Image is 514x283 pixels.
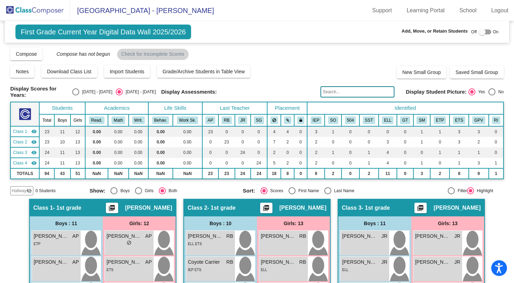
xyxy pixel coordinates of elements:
td: 2 [359,168,379,179]
button: JR [238,116,247,124]
td: 0 [294,158,307,168]
td: 2 [281,137,294,147]
button: Behav. [152,116,169,124]
td: 10 [54,137,70,147]
th: Individualized Education Plan [307,114,325,126]
span: JR [381,258,387,266]
mat-radio-group: Select an option [468,88,504,95]
td: 23 [202,168,218,179]
td: 4 [379,147,397,158]
div: Girls [142,188,154,194]
td: 1 [489,158,503,168]
span: [PERSON_NAME] [107,233,142,240]
td: NaN [85,168,108,179]
mat-icon: picture_as_pdf [108,204,116,214]
span: AP [72,258,79,266]
td: 0 [359,137,379,147]
td: 23 [39,137,55,147]
a: Learning Portal [401,5,451,16]
span: Class 4 [13,160,27,166]
td: NaN [173,168,202,179]
span: Off [471,29,477,35]
td: 1 [359,158,379,168]
td: 0.00 [173,137,202,147]
span: ELL ETS [188,242,202,246]
span: Compose [16,51,37,57]
td: 4 [379,158,397,168]
span: ELL [261,268,267,272]
mat-icon: visibility [31,139,37,145]
span: Notes [16,69,29,74]
td: 0 [218,147,235,158]
td: 3 [469,126,489,137]
th: Gifted and Talented [397,114,413,126]
td: 0.00 [129,126,148,137]
td: 7 [267,137,281,147]
th: Ravinder Brar [218,114,235,126]
td: 23 [39,126,55,137]
button: ETS [453,116,465,124]
div: Boys : 10 [184,216,257,230]
mat-icon: visibility [31,160,37,166]
span: AP [145,233,152,240]
span: [PERSON_NAME] [188,233,223,240]
button: Read. [89,116,104,124]
th: Speech Only [325,114,341,126]
button: Grade/Archive Students in Table View [157,65,251,78]
td: 0.00 [85,147,108,158]
td: 0 [489,147,503,158]
button: SO [328,116,338,124]
mat-icon: picture_as_pdf [262,204,270,214]
td: 0 [430,137,449,147]
th: Keep away students [267,114,281,126]
td: 24 [39,158,55,168]
td: 3 [449,137,469,147]
span: IEP ETS [188,268,201,272]
th: Good Parent Volunteer [469,114,489,126]
th: Keep with students [281,114,294,126]
span: do_not_disturb_alt [127,240,131,245]
td: 11 [54,158,70,168]
span: - 1st grade [207,204,236,211]
span: First Grade Current Year Digital Data Wall 2025/2026 [15,25,191,39]
span: Show: [89,188,105,194]
td: 0 [325,137,341,147]
th: Julie Rivas [235,114,251,126]
td: 0 [341,126,359,137]
span: Display Student Picture: [406,89,466,95]
th: Academics [85,102,148,114]
span: [PERSON_NAME] [279,204,326,211]
button: Work Sk. [177,116,198,124]
span: 0 Students [35,188,55,194]
div: Yes [475,89,485,95]
span: ETP [34,242,40,246]
td: 2 [281,158,294,168]
th: Student Success Team [359,114,379,126]
mat-icon: visibility_off [26,188,32,194]
span: [PERSON_NAME][MEDICAL_DATA] [261,258,296,266]
td: 4 [281,126,294,137]
td: 1 [413,126,430,137]
span: ETS [107,268,113,272]
button: Print Students Details [106,203,118,213]
td: 0 [341,168,359,179]
button: Notes [10,65,34,78]
span: [PERSON_NAME] [342,233,377,240]
span: [PERSON_NAME] [415,233,450,240]
td: 0.00 [129,137,148,147]
th: Total [39,114,55,126]
td: 9 [307,168,325,179]
span: Class 3 [342,204,361,211]
td: 0.00 [173,158,202,168]
td: 0.00 [85,158,108,168]
span: [PERSON_NAME] [434,204,481,211]
td: 0 [359,126,379,137]
span: ELL [342,268,349,272]
td: 43 [54,168,70,179]
th: Boys [54,114,70,126]
span: Coyote Carrier [188,258,223,266]
td: 24 [235,168,251,179]
span: [PERSON_NAME] [34,233,69,240]
td: 12 [70,126,86,137]
td: 0.00 [108,126,129,137]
